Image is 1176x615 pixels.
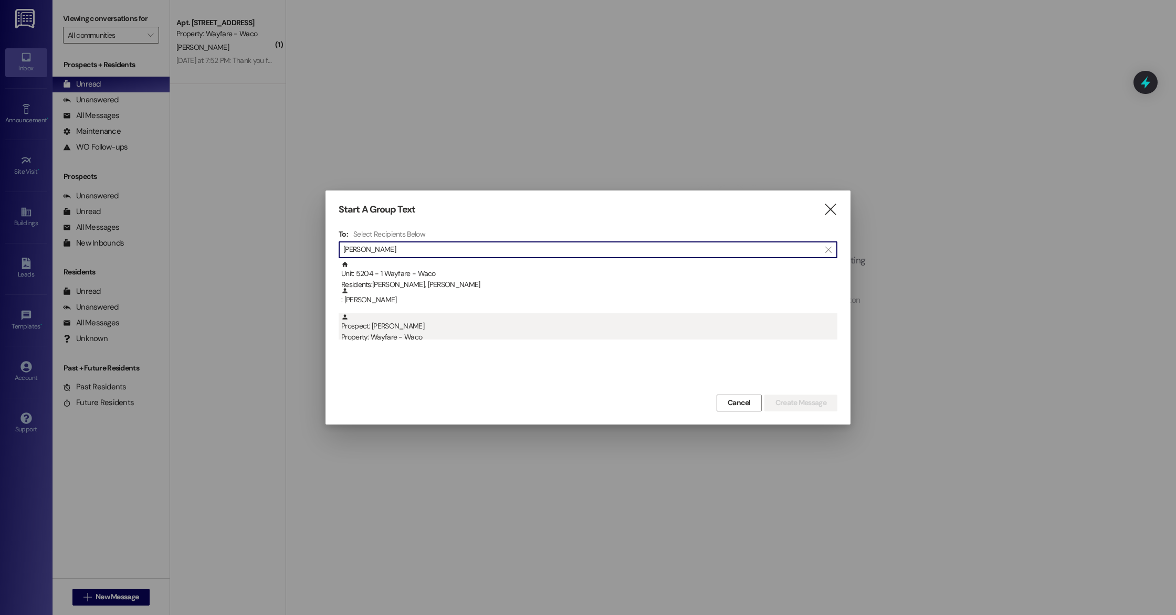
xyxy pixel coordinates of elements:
[341,261,837,291] div: Unit: 5204 - 1 Wayfare - Waco
[775,397,826,408] span: Create Message
[339,204,415,216] h3: Start A Group Text
[353,229,425,239] h4: Select Recipients Below
[339,287,837,313] div: : [PERSON_NAME]
[820,242,837,258] button: Clear text
[339,313,837,340] div: Prospect: [PERSON_NAME]Property: Wayfare - Waco
[717,395,762,411] button: Cancel
[341,332,837,343] div: Property: Wayfare - Waco
[343,242,820,257] input: Search for any contact or apartment
[823,204,837,215] i: 
[728,397,751,408] span: Cancel
[825,246,831,254] i: 
[341,279,837,290] div: Residents: [PERSON_NAME], [PERSON_NAME]
[764,395,837,411] button: Create Message
[341,313,837,343] div: Prospect: [PERSON_NAME]
[339,229,348,239] h3: To:
[339,261,837,287] div: Unit: 5204 - 1 Wayfare - WacoResidents:[PERSON_NAME], [PERSON_NAME]
[341,287,837,305] div: : [PERSON_NAME]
